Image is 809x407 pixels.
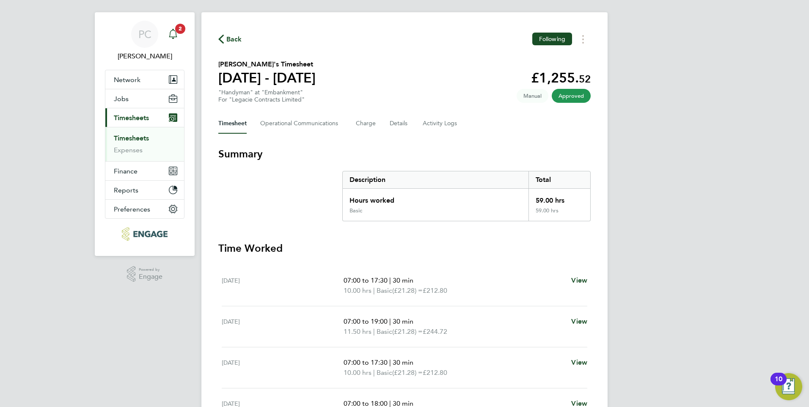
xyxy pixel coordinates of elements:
[575,33,591,46] button: Timesheets Menu
[105,162,184,180] button: Finance
[571,275,587,286] a: View
[218,147,591,161] h3: Summary
[139,266,162,273] span: Powered by
[377,368,392,378] span: Basic
[105,51,184,61] span: Peter Clarke
[392,368,423,377] span: (£21.28) =
[389,317,391,325] span: |
[532,33,572,45] button: Following
[175,24,185,34] span: 2
[226,34,242,44] span: Back
[579,73,591,85] span: 52
[552,89,591,103] span: This timesheet has been approved.
[517,89,548,103] span: This timesheet was manually created.
[344,358,388,366] span: 07:00 to 17:30
[114,146,143,154] a: Expenses
[114,186,138,194] span: Reports
[571,316,587,327] a: View
[218,59,316,69] h2: [PERSON_NAME]'s Timesheet
[260,113,342,134] button: Operational Communications
[105,21,184,61] a: PC[PERSON_NAME]
[344,317,388,325] span: 07:00 to 19:00
[222,316,344,337] div: [DATE]
[528,189,590,207] div: 59.00 hrs
[528,207,590,221] div: 59.00 hrs
[218,34,242,44] button: Back
[222,275,344,296] div: [DATE]
[423,286,447,294] span: £212.80
[139,273,162,280] span: Engage
[114,205,150,213] span: Preferences
[392,327,423,335] span: (£21.28) =
[105,200,184,218] button: Preferences
[349,207,362,214] div: Basic
[373,286,375,294] span: |
[218,242,591,255] h3: Time Worked
[389,276,391,284] span: |
[218,113,247,134] button: Timesheet
[423,327,447,335] span: £244.72
[105,108,184,127] button: Timesheets
[571,317,587,325] span: View
[373,327,375,335] span: |
[105,89,184,108] button: Jobs
[344,368,371,377] span: 10.00 hrs
[114,134,149,142] a: Timesheets
[571,357,587,368] a: View
[105,70,184,89] button: Network
[342,171,591,221] div: Summary
[539,35,565,43] span: Following
[377,327,392,337] span: Basic
[389,358,391,366] span: |
[571,276,587,284] span: View
[343,189,528,207] div: Hours worked
[222,357,344,378] div: [DATE]
[356,113,376,134] button: Charge
[423,368,447,377] span: £212.80
[531,70,591,86] app-decimal: £1,255.
[423,113,458,134] button: Activity Logs
[392,286,423,294] span: (£21.28) =
[165,21,182,48] a: 2
[122,227,167,241] img: legacie-logo-retina.png
[377,286,392,296] span: Basic
[105,127,184,161] div: Timesheets
[571,358,587,366] span: View
[343,171,528,188] div: Description
[138,29,151,40] span: PC
[114,76,140,84] span: Network
[393,358,413,366] span: 30 min
[105,181,184,199] button: Reports
[344,327,371,335] span: 11.50 hrs
[344,276,388,284] span: 07:00 to 17:30
[218,96,305,103] div: For "Legacie Contracts Limited"
[95,12,195,256] nav: Main navigation
[114,95,129,103] span: Jobs
[344,286,371,294] span: 10.00 hrs
[127,266,163,282] a: Powered byEngage
[390,113,409,134] button: Details
[373,368,375,377] span: |
[775,379,782,390] div: 10
[775,373,802,400] button: Open Resource Center, 10 new notifications
[393,317,413,325] span: 30 min
[114,167,138,175] span: Finance
[114,114,149,122] span: Timesheets
[528,171,590,188] div: Total
[105,227,184,241] a: Go to home page
[393,276,413,284] span: 30 min
[218,69,316,86] h1: [DATE] - [DATE]
[218,89,305,103] div: "Handyman" at "Embankment"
